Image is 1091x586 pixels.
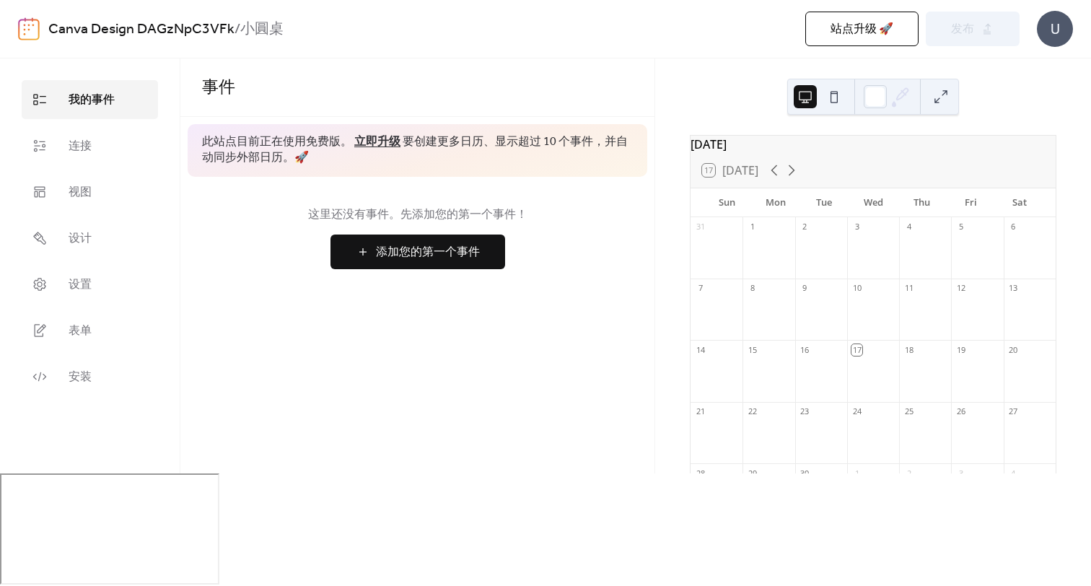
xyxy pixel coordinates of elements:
[851,283,862,294] div: 10
[22,80,158,119] a: 我的事件
[747,406,758,417] div: 22
[799,468,810,478] div: 30
[747,468,758,478] div: 29
[955,344,966,355] div: 19
[22,219,158,258] a: 设计
[202,134,633,167] span: 此站点目前正在使用免费版。 要创建更多日历、显示超过 10 个事件，并自动同步外部日历。 🚀
[995,188,1044,217] div: Sat
[800,188,849,217] div: Tue
[1008,283,1019,294] div: 13
[48,16,235,43] a: Canva Design DAGzNpC3VFk
[955,222,966,232] div: 5
[851,222,862,232] div: 3
[202,72,235,104] span: 事件
[69,184,92,201] span: 视图
[903,283,914,294] div: 11
[22,172,158,211] a: 视图
[695,222,706,232] div: 31
[747,344,758,355] div: 15
[330,235,505,269] button: 添加您的第一个事件
[903,344,914,355] div: 18
[903,468,914,478] div: 2
[898,188,947,217] div: Thu
[903,222,914,232] div: 4
[354,131,400,153] a: 立即升级
[1008,468,1019,478] div: 4
[22,126,158,165] a: 连接
[69,92,115,109] span: 我的事件
[1008,406,1019,417] div: 27
[849,188,898,217] div: Wed
[903,406,914,417] div: 25
[702,188,751,217] div: Sun
[69,138,92,155] span: 连接
[69,276,92,294] span: 设置
[799,222,810,232] div: 2
[18,17,40,40] img: logo
[805,12,919,46] button: 站点升级 🚀
[202,235,633,269] a: 添加您的第一个事件
[831,21,893,38] span: 站点升级 🚀
[1008,344,1019,355] div: 20
[751,188,800,217] div: Mon
[69,323,92,340] span: 表单
[69,230,92,248] span: 设计
[851,468,862,478] div: 1
[851,406,862,417] div: 24
[695,406,706,417] div: 21
[955,406,966,417] div: 26
[955,283,966,294] div: 12
[747,283,758,294] div: 8
[799,344,810,355] div: 16
[1037,11,1073,47] div: U
[747,222,758,232] div: 1
[695,283,706,294] div: 7
[955,468,966,478] div: 3
[240,16,284,43] b: 小圓桌
[695,468,706,478] div: 28
[691,136,1056,153] div: [DATE]
[947,188,996,217] div: Fri
[22,311,158,350] a: 表单
[235,16,240,43] b: /
[1008,222,1019,232] div: 6
[376,244,480,261] span: 添加您的第一个事件
[202,206,633,224] span: 这里还没有事件。先添加您的第一个事件！
[22,265,158,304] a: 设置
[851,344,862,355] div: 17
[799,406,810,417] div: 23
[69,369,92,386] span: 安装
[695,344,706,355] div: 14
[22,357,158,396] a: 安装
[799,283,810,294] div: 9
